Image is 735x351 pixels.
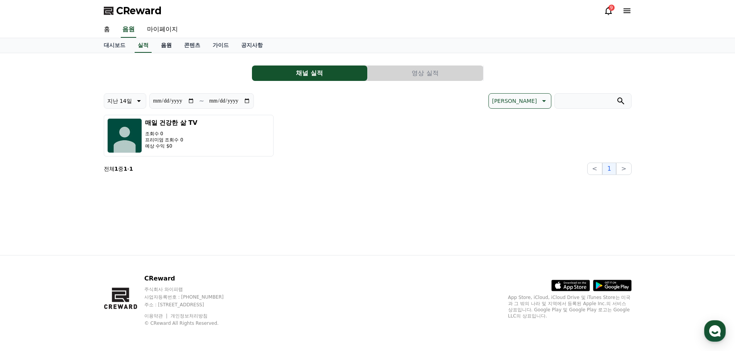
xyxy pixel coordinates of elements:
[2,244,51,264] a: Home
[107,96,132,106] p: 지난 14일
[602,163,616,175] button: 1
[107,118,142,153] img: 매일 건강한 삶 TV
[616,163,631,175] button: >
[114,256,133,262] span: Settings
[368,65,483,81] button: 영상 실적
[123,166,127,172] strong: 1
[98,22,116,38] a: 홈
[144,302,238,308] p: 주소 : [STREET_ADDRESS]
[144,286,238,292] p: 주식회사 와이피랩
[100,244,148,264] a: Settings
[488,93,551,109] button: [PERSON_NAME]
[51,244,100,264] a: Messages
[20,256,33,262] span: Home
[145,137,198,143] p: 프리미엄 조회수 0
[144,294,238,300] p: 사업자등록번호 : [PHONE_NUMBER]
[104,93,146,109] button: 지난 14일
[104,165,133,173] p: 전체 중 -
[121,22,136,38] a: 음원
[145,131,198,137] p: 조회수 0
[144,313,169,319] a: 이용약관
[141,22,184,38] a: 마이페이지
[129,166,133,172] strong: 1
[104,115,274,156] button: 매일 건강한 삶 TV 조회수 0 프리미엄 조회수 0 예상 수익 $0
[178,38,206,53] a: 콘텐츠
[104,5,162,17] a: CReward
[235,38,269,53] a: 공지사항
[199,96,204,106] p: ~
[206,38,235,53] a: 가이드
[98,38,132,53] a: 대시보드
[144,274,238,283] p: CReward
[115,166,118,172] strong: 1
[587,163,602,175] button: <
[508,294,632,319] p: App Store, iCloud, iCloud Drive 및 iTunes Store는 미국과 그 밖의 나라 및 지역에서 등록된 Apple Inc.의 서비스 상표입니다. Goo...
[155,38,178,53] a: 음원
[252,65,368,81] a: 채널 실적
[116,5,162,17] span: CReward
[171,313,208,319] a: 개인정보처리방침
[492,96,537,106] p: [PERSON_NAME]
[604,6,613,15] a: 9
[145,118,198,128] h3: 매일 건강한 삶 TV
[608,5,615,11] div: 9
[144,320,238,326] p: © CReward All Rights Reserved.
[64,256,87,262] span: Messages
[145,143,198,149] p: 예상 수익 $0
[252,65,367,81] button: 채널 실적
[135,38,152,53] a: 실적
